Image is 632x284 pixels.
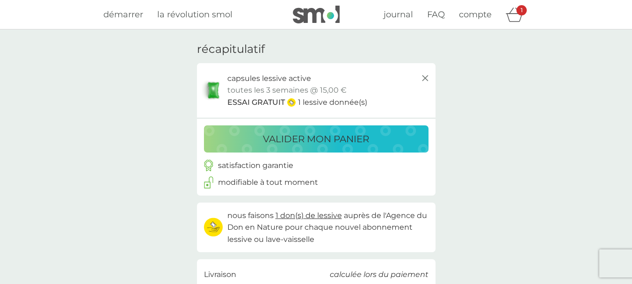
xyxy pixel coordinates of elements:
a: la révolution smol [157,8,232,22]
span: journal [384,9,413,20]
p: 1 lessive donnée(s) [298,96,367,109]
p: valider mon panier [263,131,369,146]
div: panier [506,5,529,24]
h3: récapitulatif [197,43,265,56]
p: satisfaction garantie [218,160,293,172]
span: FAQ [427,9,445,20]
span: la révolution smol [157,9,232,20]
a: journal [384,8,413,22]
span: compte [459,9,492,20]
a: compte [459,8,492,22]
span: ESSAI GRATUIT [227,96,285,109]
span: démarrer [103,9,143,20]
p: toutes les 3 semaines @ 15,00 € [227,84,347,96]
button: valider mon panier [204,125,429,153]
p: Livraison [204,269,236,281]
p: nous faisons auprès de l'Agence du Don en Nature pour chaque nouvel abonnement lessive ou lave-va... [227,210,429,246]
a: FAQ [427,8,445,22]
img: smol [293,6,340,23]
a: démarrer [103,8,143,22]
p: modifiable à tout moment [218,176,318,189]
p: calculée lors du paiement [330,269,429,281]
span: 1 don(s) de lessive [276,211,342,220]
p: capsules lessive active [227,73,311,85]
